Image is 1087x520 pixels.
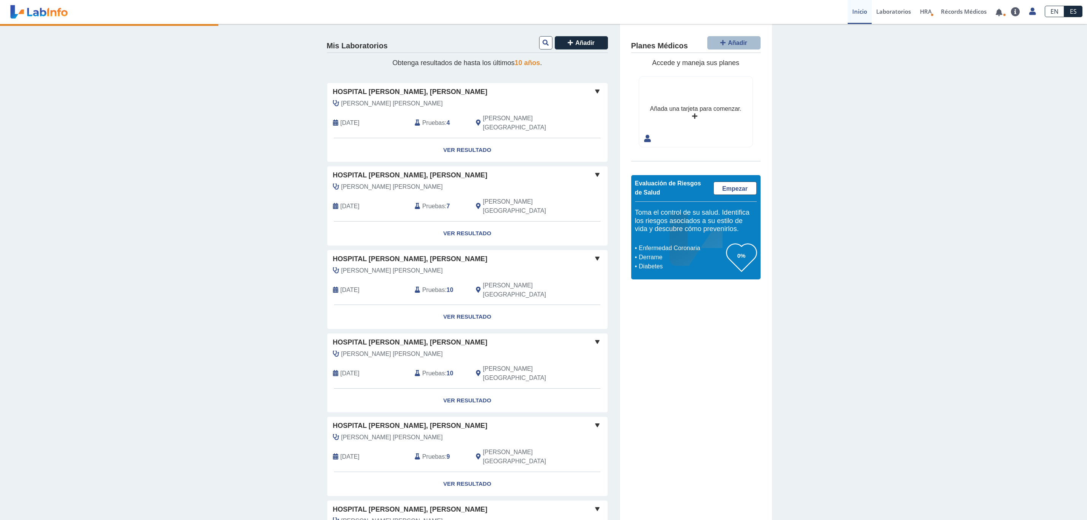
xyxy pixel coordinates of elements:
span: 2025-09-27 [341,118,360,128]
span: Añadir [575,40,595,46]
span: Pruebas [422,202,445,211]
b: 10 [447,370,454,376]
span: Rios Benitez, Marta [341,433,443,442]
div: : [409,114,470,132]
b: 10 [447,287,454,293]
span: Hospital [PERSON_NAME], [PERSON_NAME] [333,337,487,348]
span: Hospital [PERSON_NAME], [PERSON_NAME] [333,254,487,264]
span: Obtenga resultados de hasta los últimos . [392,59,542,67]
div: : [409,197,470,215]
h4: Mis Laboratorios [327,41,388,51]
span: Rios Benitez, Marta [341,349,443,359]
span: 2025-04-01 [341,286,360,295]
span: Añadir [728,40,747,46]
button: Añadir [555,36,608,49]
span: Pruebas [422,452,445,461]
button: Añadir [707,36,761,49]
a: Ver Resultado [327,472,608,496]
span: 2024-11-05 [341,452,360,461]
b: 4 [447,120,450,126]
li: Enfermedad Coronaria [637,244,726,253]
span: Rios Benitez, Marta [341,182,443,191]
span: Pruebas [422,118,445,128]
h5: Toma el control de su salud. Identifica los riesgos asociados a su estilo de vida y descubre cómo... [635,209,757,233]
a: Ver Resultado [327,222,608,246]
a: Empezar [713,182,757,195]
div: : [409,281,470,299]
span: Ponce, PR [483,281,567,299]
span: Ponce, PR [483,448,567,466]
b: 7 [447,203,450,209]
li: Diabetes [637,262,726,271]
span: 10 años [515,59,540,67]
a: Ver Resultado [327,138,608,162]
span: Rios Benitez, Marta [341,266,443,275]
span: HRA [920,8,932,15]
span: Hospital [PERSON_NAME], [PERSON_NAME] [333,87,487,97]
span: Hospital [PERSON_NAME], [PERSON_NAME] [333,504,487,515]
div: : [409,448,470,466]
span: Ponce, PR [483,114,567,132]
span: Evaluación de Riesgos de Salud [635,180,701,196]
span: Pruebas [422,286,445,295]
span: Ponce, PR [483,197,567,215]
a: Ver Resultado [327,389,608,413]
span: Dimarco Serra, Anna [341,99,443,108]
span: Ponce, PR [483,364,567,383]
h4: Planes Médicos [631,41,688,51]
b: 9 [447,453,450,460]
span: Pruebas [422,369,445,378]
h3: 0% [726,251,757,260]
span: Empezar [722,185,748,192]
li: Derrame [637,253,726,262]
a: Ver Resultado [327,305,608,329]
span: 2025-08-30 [341,202,360,211]
a: ES [1064,6,1082,17]
span: Accede y maneja sus planes [652,59,739,67]
div: : [409,364,470,383]
span: Hospital [PERSON_NAME], [PERSON_NAME] [333,421,487,431]
a: EN [1045,6,1064,17]
span: Hospital [PERSON_NAME], [PERSON_NAME] [333,170,487,180]
span: 2025-01-24 [341,369,360,378]
div: Añada una tarjeta para comenzar. [650,104,741,113]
